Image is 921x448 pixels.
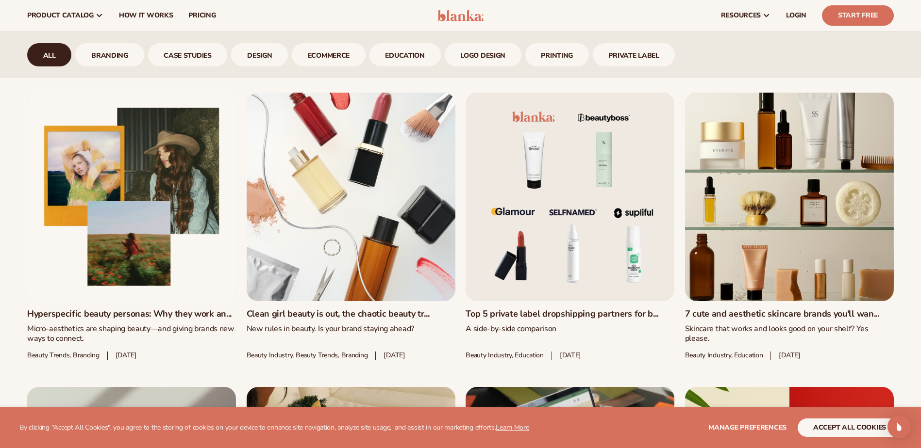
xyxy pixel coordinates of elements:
span: pricing [188,12,216,19]
span: LOGIN [786,12,806,19]
div: 8 / 9 [525,43,589,66]
button: accept all cookies [798,418,902,437]
a: 7 cute and aesthetic skincare brands you'll wan... [685,309,894,320]
span: resources [721,12,761,19]
a: All [27,43,71,66]
span: Beauty industry, Education [685,352,763,360]
a: Hyperspecific beauty personas: Why they work an... [27,309,236,320]
a: printing [525,43,589,66]
a: Start Free [822,5,894,26]
a: ecommerce [292,43,366,66]
div: 3 / 9 [148,43,228,66]
a: Top 5 private label dropshipping partners for b... [466,309,674,320]
span: How It Works [119,12,173,19]
span: beauty trends, branding [27,352,100,360]
div: 7 / 9 [445,43,521,66]
span: beauty industry, Beauty trends, branding [247,352,368,360]
div: Open Intercom Messenger [888,415,911,438]
a: Clean girl beauty is out, the chaotic beauty tr... [247,309,455,320]
a: Private Label [593,43,675,66]
button: Manage preferences [708,418,787,437]
div: 4 / 9 [231,43,288,66]
div: 1 / 9 [27,43,71,66]
a: branding [75,43,144,66]
div: 2 / 9 [75,43,144,66]
span: product catalog [27,12,94,19]
p: By clicking "Accept All Cookies", you agree to the storing of cookies on your device to enhance s... [19,424,529,432]
span: Manage preferences [708,423,787,432]
a: Education [369,43,441,66]
a: Learn More [496,423,529,432]
a: design [231,43,288,66]
div: 5 / 9 [292,43,366,66]
img: logo [437,10,484,21]
a: logo design [445,43,521,66]
div: 6 / 9 [369,43,441,66]
div: 9 / 9 [593,43,675,66]
a: case studies [148,43,228,66]
span: Beauty industry, Education [466,352,544,360]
